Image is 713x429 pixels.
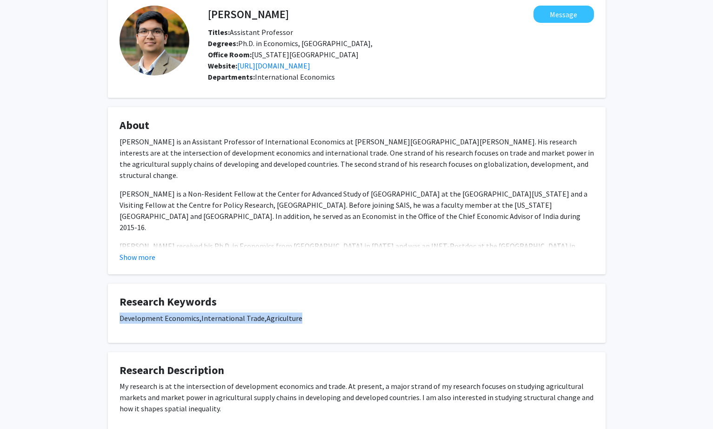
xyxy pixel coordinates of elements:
button: Show more [120,252,155,263]
iframe: Chat [7,387,40,422]
h4: About [120,119,594,132]
b: Degrees: [208,39,238,48]
span: [US_STATE][GEOGRAPHIC_DATA] [208,50,359,59]
span: International Economics [255,72,335,82]
b: Website: [208,61,237,70]
b: Departments: [208,72,255,82]
p: [PERSON_NAME] is a Non-Resident Fellow at the Center for Advanced Study of [GEOGRAPHIC_DATA] at t... [120,188,594,233]
b: Office Room: [208,50,252,59]
h4: Research Description [120,364,594,377]
span: Ph.D. in Economics, [GEOGRAPHIC_DATA], [208,39,373,48]
button: Message Shoumitro Chatterjee [533,6,594,23]
p: Development Economics, [120,313,594,324]
p: [PERSON_NAME] received his Ph.D. in Economics from [GEOGRAPHIC_DATA] in [DATE] and was an INET-Po... [120,240,594,274]
span: Assistant Professor [208,27,293,37]
b: Titles: [208,27,230,37]
img: Profile Picture [120,6,189,75]
span: International Trade, [201,313,267,323]
p: My research is at the intersection of development economics and trade. At present, a major strand... [120,381,594,414]
h4: Research Keywords [120,295,594,309]
span: Agriculture [267,313,302,323]
a: Opens in a new tab [237,61,310,70]
p: [PERSON_NAME] is an Assistant Professor of International Economics at [PERSON_NAME][GEOGRAPHIC_DA... [120,136,594,181]
h4: [PERSON_NAME] [208,6,289,23]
